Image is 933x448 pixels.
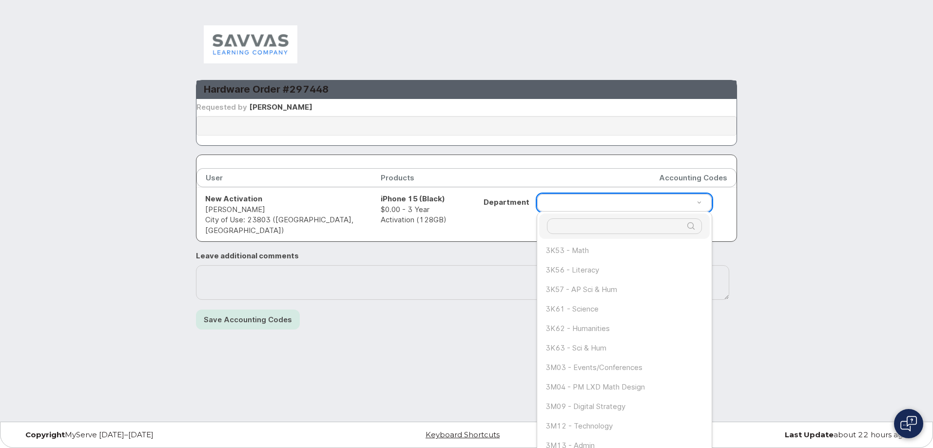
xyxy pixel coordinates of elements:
img: Open chat [900,416,917,431]
div: 3M12 - Technology [542,417,707,435]
div: 3K53 - Math [542,242,707,259]
div: 3K61 - Science [542,300,707,318]
div: 3K56 - Literacy [542,261,707,279]
div: 3M03 - Events/Conferences [542,359,707,376]
div: 3K62 - Humanities [542,320,707,337]
div: 3K57 - AP Sci & Hum [542,281,707,298]
div: 3M04 - PM LXD Math Design [542,378,707,396]
div: 3M09 - Digital Strategy [542,398,707,415]
div: 3K63 - Sci & Hum [542,339,707,357]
